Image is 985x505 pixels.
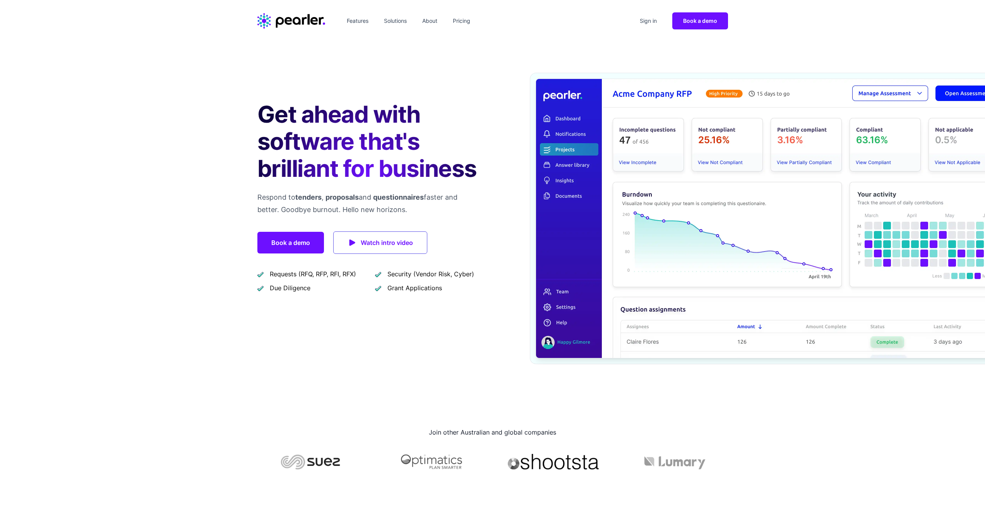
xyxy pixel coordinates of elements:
img: checkmark [257,271,264,277]
img: Lumary [622,454,728,469]
a: Pricing [450,15,473,27]
a: About [419,15,440,27]
img: checkmark [375,271,381,277]
h1: Get ahead with software that's brilliant for business [257,101,480,182]
span: questionnaires [373,193,424,201]
span: Grant Applications [387,283,442,293]
img: checkmark [257,285,264,291]
span: Due Diligence [270,283,310,293]
img: Optimatics [379,454,485,469]
p: Respond to , and faster and better. Goodbye burnout. Hello new horizons. [257,191,480,216]
a: Watch intro video [333,231,427,254]
span: Book a demo [683,17,717,24]
a: Sign in [637,15,660,27]
a: Solutions [381,15,410,27]
a: Book a demo [672,12,728,29]
a: Book a demo [257,232,324,253]
span: Requests (RFQ, RFP, RFI, RFX) [270,269,356,279]
a: Home [257,13,325,29]
span: Security (Vendor Risk, Cyber) [387,269,474,279]
img: Suez [257,454,363,469]
img: Shootsta [500,454,606,469]
span: Watch intro video [361,237,413,248]
span: proposals [325,193,359,201]
img: checkmark [375,285,381,291]
h2: Join other Australian and global companies [257,426,728,438]
span: tenders [295,193,322,201]
a: Features [344,15,372,27]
